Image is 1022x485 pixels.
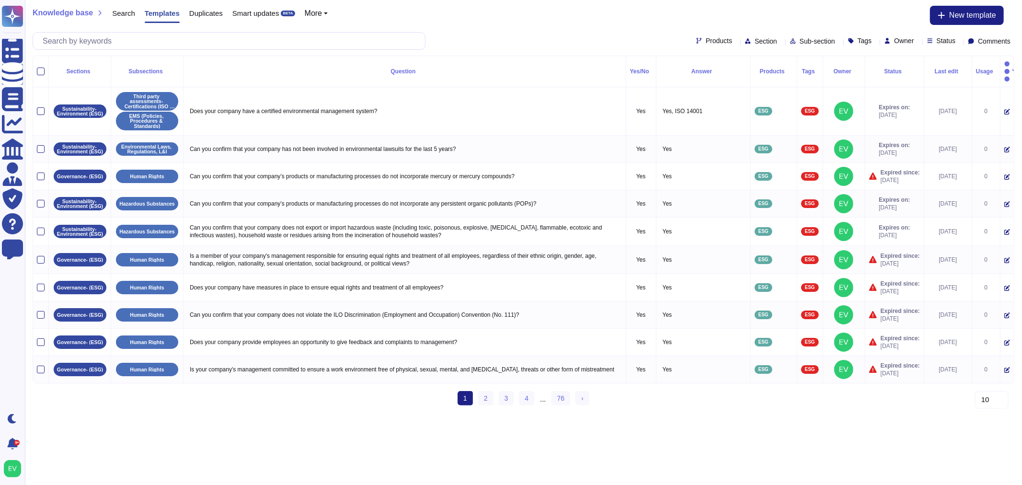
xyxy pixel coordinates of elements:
[630,145,652,153] p: Yes
[976,311,996,319] div: 0
[881,288,920,295] span: [DATE]
[834,278,853,297] img: user
[305,10,328,17] button: More
[660,170,746,183] p: Yes
[758,257,769,262] span: ESG
[57,106,103,116] p: Sustainability- Environment (ESG)
[758,367,769,372] span: ESG
[976,256,996,264] div: 0
[879,224,910,231] span: Expires on:
[805,257,815,262] span: ESG
[187,197,622,210] p: Can you confirm that your company’s products or manufacturing processes do not incorporate any pe...
[758,229,769,234] span: ESG
[630,107,652,115] p: Yes
[130,340,164,345] p: Human Rights
[879,231,910,239] span: [DATE]
[458,391,473,405] span: 1
[2,458,28,479] button: user
[976,366,996,373] div: 0
[187,363,622,376] p: Is your company's management committed to ensure a work environment free of physical, sexual, men...
[119,94,175,109] p: Third party assessments- Certifications (ISO 14001-Ecovadis- CPD)
[834,222,853,241] img: user
[551,391,571,405] a: 76
[630,173,652,180] p: Yes
[881,307,920,315] span: Expired since:
[57,285,103,290] p: Governance- (ESG)
[660,336,746,348] p: Yes
[57,174,103,179] p: Governance- (ESG)
[758,147,769,151] span: ESG
[976,338,996,346] div: 0
[858,37,872,44] span: Tags
[187,221,622,242] p: Can you confirm that your company does not export or import hazardous waste (including toxic, poi...
[630,69,652,74] div: Yes/No
[758,340,769,345] span: ESG
[706,37,732,44] span: Products
[881,335,920,342] span: Expired since:
[187,281,622,294] p: Does your company have measures in place to ensure equal rights and treatment of all employees?
[660,309,746,321] p: Yes
[879,196,910,204] span: Expires on:
[827,69,861,74] div: Owner
[630,311,652,319] p: Yes
[881,362,920,370] span: Expired since:
[130,174,164,179] p: Human Rights
[660,254,746,266] p: Yes
[119,229,175,234] p: Hazardous Substances
[57,144,103,154] p: Sustainability- Environment (ESG)
[758,174,769,179] span: ESG
[119,114,175,129] p: EMS (Policies, Procedures & Standards)
[928,173,968,180] div: [DATE]
[976,145,996,153] div: 0
[881,280,920,288] span: Expired since:
[57,257,103,263] p: Governance- (ESG)
[187,309,622,321] p: Can you confirm that your company does not violate the ILO Discrimination (Employment and Occupat...
[881,169,920,176] span: Expired since:
[928,69,968,74] div: Last edit
[187,250,622,270] p: Is a member of your company's management responsible for ensuring equal rights and treatment of a...
[976,107,996,115] div: 0
[978,38,1011,45] span: Comments
[928,256,968,264] div: [DATE]
[4,460,21,477] img: user
[187,170,622,183] p: Can you confirm that your company’s products or manufacturing processes do not incorporate mercur...
[834,167,853,186] img: user
[879,204,910,211] span: [DATE]
[57,367,103,372] p: Governance- (ESG)
[53,69,107,74] div: Sections
[755,69,793,74] div: Products
[805,109,815,114] span: ESG
[930,6,1004,25] button: New template
[976,69,996,74] div: Usage
[928,107,968,115] div: [DATE]
[881,315,920,323] span: [DATE]
[232,10,279,17] span: Smart updates
[937,37,956,44] span: Status
[834,333,853,352] img: user
[758,201,769,206] span: ESG
[928,311,968,319] div: [DATE]
[928,145,968,153] div: [DATE]
[928,200,968,208] div: [DATE]
[805,340,815,345] span: ESG
[805,229,815,234] span: ESG
[57,199,103,209] p: Sustainability- Environment (ESG)
[660,105,746,117] p: Yes, ISO 14001
[57,312,103,318] p: Governance- (ESG)
[189,10,223,17] span: Duplicates
[976,200,996,208] div: 0
[187,336,622,348] p: Does your company provide employees an opportunity to give feedback and complaints to management?
[805,367,815,372] span: ESG
[879,111,910,119] span: [DATE]
[540,391,546,406] div: ...
[755,38,777,45] span: Section
[281,11,295,16] div: BETA
[630,338,652,346] p: Yes
[928,366,968,373] div: [DATE]
[976,173,996,180] div: 0
[119,201,175,207] p: Hazardous Substances
[834,194,853,213] img: user
[660,281,746,294] p: Yes
[130,257,164,263] p: Human Rights
[115,69,179,74] div: Subsections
